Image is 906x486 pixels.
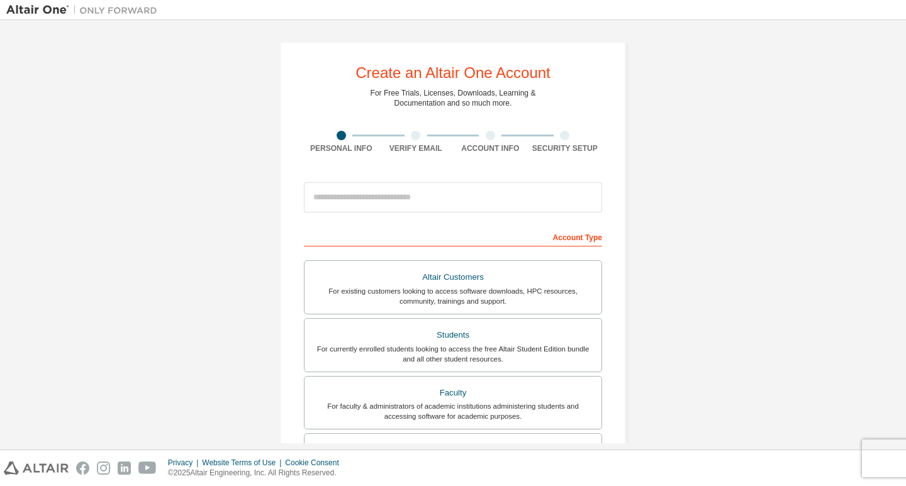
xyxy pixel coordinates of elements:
div: For Free Trials, Licenses, Downloads, Learning & Documentation and so much more. [371,88,536,108]
div: Privacy [168,458,202,468]
div: Students [312,326,594,344]
div: Website Terms of Use [202,458,285,468]
p: © 2025 Altair Engineering, Inc. All Rights Reserved. [168,468,347,478]
div: Faculty [312,384,594,402]
div: Personal Info [304,143,379,153]
div: For existing customers looking to access software downloads, HPC resources, community, trainings ... [312,286,594,306]
div: Altair Customers [312,268,594,286]
img: facebook.svg [76,461,89,475]
div: Account Info [453,143,528,153]
img: altair_logo.svg [4,461,69,475]
div: Security Setup [528,143,603,153]
div: Verify Email [379,143,454,153]
div: Account Type [304,226,602,246]
img: linkedin.svg [118,461,131,475]
div: Cookie Consent [285,458,346,468]
img: youtube.svg [138,461,157,475]
div: Everyone else [312,441,594,459]
img: instagram.svg [97,461,110,475]
div: For faculty & administrators of academic institutions administering students and accessing softwa... [312,401,594,421]
div: Create an Altair One Account [355,65,551,80]
div: For currently enrolled students looking to access the free Altair Student Edition bundle and all ... [312,344,594,364]
img: Altair One [6,4,164,16]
